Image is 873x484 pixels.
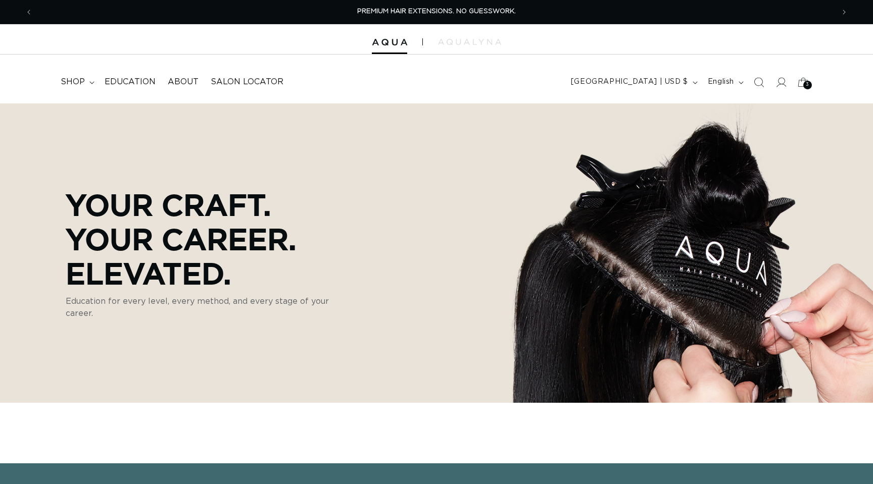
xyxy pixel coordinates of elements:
button: English [702,73,748,92]
span: Education [105,77,156,87]
button: Previous announcement [18,3,40,22]
img: Aqua Hair Extensions [372,39,407,46]
a: Salon Locator [205,71,289,93]
p: Education for every level, every method, and every stage of your career. [66,295,354,319]
span: 3 [806,81,809,89]
a: Education [99,71,162,93]
a: About [162,71,205,93]
button: Next announcement [833,3,855,22]
span: PREMIUM HAIR EXTENSIONS. NO GUESSWORK. [357,8,516,15]
span: English [708,77,734,87]
p: Your Craft. Your Career. Elevated. [66,187,354,290]
summary: Search [748,71,770,93]
span: About [168,77,199,87]
summary: shop [55,71,99,93]
button: [GEOGRAPHIC_DATA] | USD $ [565,73,702,92]
span: [GEOGRAPHIC_DATA] | USD $ [571,77,688,87]
img: aqualyna.com [438,39,501,45]
span: Salon Locator [211,77,283,87]
span: shop [61,77,85,87]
